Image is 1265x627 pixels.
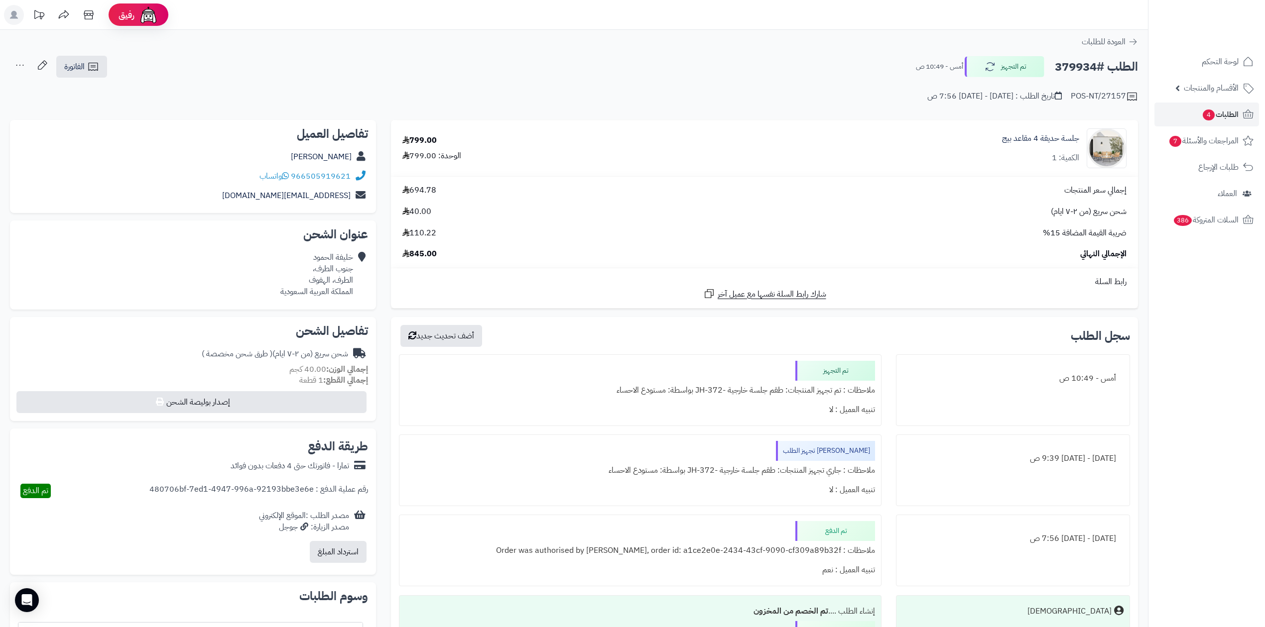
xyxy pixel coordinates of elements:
[299,374,368,386] small: 1 قطعة
[1154,155,1259,179] a: طلبات الإرجاع
[1002,133,1079,144] a: جلسة حديقة 4 مقاعد بيج
[1169,135,1181,147] span: 7
[402,135,437,146] div: 799.00
[703,288,826,300] a: شارك رابط السلة نفسها مع عميل آخر
[1052,152,1079,164] div: الكمية: 1
[308,440,368,452] h2: طريقة الدفع
[927,91,1062,102] div: تاريخ الطلب : [DATE] - [DATE] 7:56 ص
[1080,248,1127,260] span: الإجمالي النهائي
[1173,214,1192,226] span: 386
[149,484,368,498] div: رقم عملية الدفع : 480706bf-7ed1-4947-996a-92193bbe3e6e
[405,400,875,419] div: تنبيه العميل : لا
[310,541,367,563] button: استرداد المبلغ
[1154,182,1259,206] a: العملاء
[902,529,1124,548] div: [DATE] - [DATE] 7:56 ص
[259,510,349,533] div: مصدر الطلب :الموقع الإلكتروني
[18,325,368,337] h2: تفاصيل الشحن
[1198,160,1239,174] span: طلبات الإرجاع
[1154,50,1259,74] a: لوحة التحكم
[1082,36,1138,48] a: العودة للطلبات
[1197,20,1256,41] img: logo-2.png
[1202,107,1239,121] span: الطلبات
[1154,208,1259,232] a: السلات المتروكة386
[402,185,436,196] span: 694.78
[289,363,368,375] small: 40.00 كجم
[16,391,367,413] button: إصدار بوليصة الشحن
[1184,81,1239,95] span: الأقسام والمنتجات
[795,361,875,381] div: تم التجهيز
[916,62,963,72] small: أمس - 10:49 ص
[202,348,272,360] span: ( طرق شحن مخصصة )
[776,441,875,461] div: [PERSON_NAME] تجهيز الطلب
[23,485,48,497] span: تم الدفع
[26,5,51,27] a: تحديثات المنصة
[1173,213,1239,227] span: السلات المتروكة
[1218,187,1237,201] span: العملاء
[402,150,461,162] div: الوحدة: 799.00
[291,151,352,163] a: [PERSON_NAME]
[1055,57,1138,77] h2: الطلب #379934
[402,206,431,217] span: 40.00
[405,541,875,560] div: ملاحظات : Order was authorised by [PERSON_NAME], order id: a1ce2e0e-2434-43cf-9090-cf309a89b32f
[1051,206,1127,217] span: شحن سريع (من ٢-٧ ايام)
[1202,109,1215,120] span: 4
[795,521,875,541] div: تم الدفع
[1154,103,1259,126] a: الطلبات4
[259,170,289,182] a: واتساب
[718,289,826,300] span: شارك رابط السلة نفسها مع عميل آخر
[280,252,353,297] div: خليفة الحمود جنوب الطرف، الطرف، الهفوف المملكة العربية السعودية
[902,449,1124,468] div: [DATE] - [DATE] 9:39 ص
[64,61,85,73] span: الفاتورة
[1071,91,1138,103] div: POS-NT/27157
[1087,128,1126,168] img: 1754463004-110119010030-90x90.jpg
[902,369,1124,388] div: أمس - 10:49 ص
[1154,129,1259,153] a: المراجعات والأسئلة7
[18,128,368,140] h2: تفاصيل العميل
[323,374,368,386] strong: إجمالي القطع:
[402,227,436,239] span: 110.22
[1027,606,1112,617] div: [DEMOGRAPHIC_DATA]
[405,602,875,621] div: إنشاء الطلب ....
[202,348,348,360] div: شحن سريع (من ٢-٧ ايام)
[402,248,437,260] span: 845.00
[405,560,875,580] div: تنبيه العميل : نعم
[326,363,368,375] strong: إجمالي الوزن:
[965,56,1044,77] button: تم التجهيز
[754,605,828,617] b: تم الخصم من المخزون
[1064,185,1127,196] span: إجمالي سعر المنتجات
[15,588,39,612] div: Open Intercom Messenger
[405,480,875,500] div: تنبيه العميل : لا
[1082,36,1126,48] span: العودة للطلبات
[119,9,134,21] span: رفيق
[405,461,875,480] div: ملاحظات : جاري تجهيز المنتجات: طقم جلسة خارجية -JH-372 بواسطة: مستودع الاحساء
[259,522,349,533] div: مصدر الزيارة: جوجل
[1202,55,1239,69] span: لوحة التحكم
[56,56,107,78] a: الفاتورة
[18,590,368,602] h2: وسوم الطلبات
[1071,330,1130,342] h3: سجل الطلب
[18,228,368,240] h2: عنوان الشحن
[231,460,349,472] div: تمارا - فاتورتك حتى 4 دفعات بدون فوائد
[291,170,351,182] a: 966505919621
[138,5,158,25] img: ai-face.png
[405,381,875,400] div: ملاحظات : تم تجهيز المنتجات: طقم جلسة خارجية -JH-372 بواسطة: مستودع الاحساء
[395,276,1134,288] div: رابط السلة
[400,325,482,347] button: أضف تحديث جديد
[222,190,351,202] a: [EMAIL_ADDRESS][DOMAIN_NAME]
[1168,134,1239,148] span: المراجعات والأسئلة
[1043,227,1127,239] span: ضريبة القيمة المضافة 15%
